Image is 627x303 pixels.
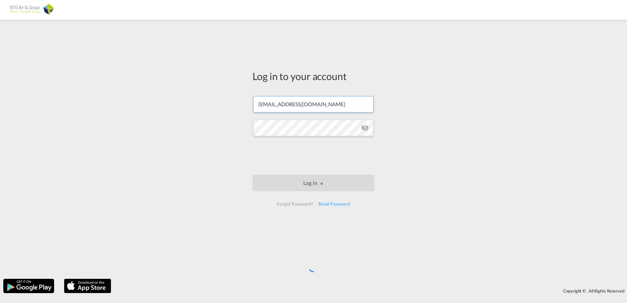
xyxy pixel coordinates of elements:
img: google.png [3,278,55,294]
img: apple.png [63,278,112,294]
div: Log in to your account [253,69,374,83]
input: Enter email/phone number [253,96,374,112]
button: LOGIN [253,175,374,191]
div: Reset Password [316,198,353,210]
div: Copyright © . All Rights Reserved [114,285,627,296]
img: af31b1c0b01f11ecbc353f8e72265e29.png [10,3,54,17]
iframe: reCAPTCHA [264,143,363,168]
div: Forgot Password? [274,198,315,210]
md-icon: icon-eye-off [361,124,369,132]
